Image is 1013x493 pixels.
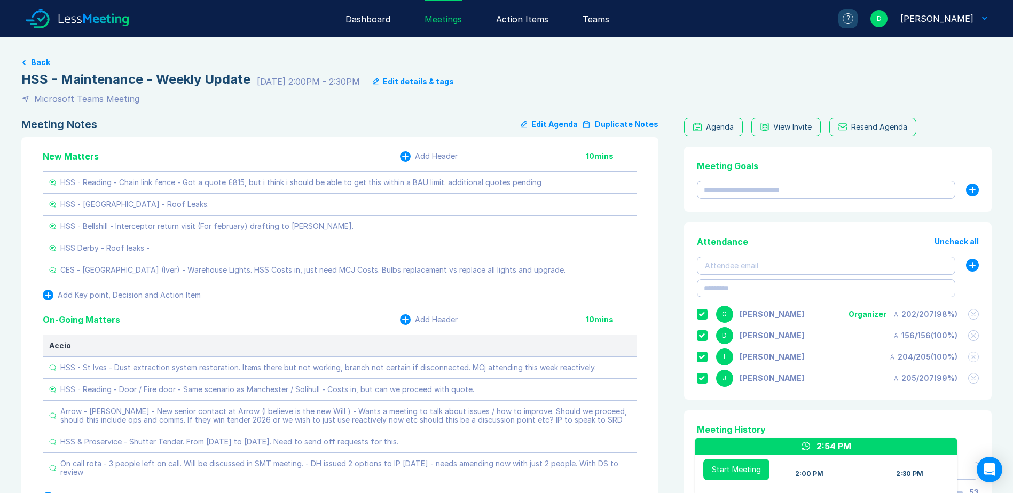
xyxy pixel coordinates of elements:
button: Add Header [400,151,458,162]
div: 2:30 PM [896,470,923,478]
div: 204 / 205 ( 100 %) [889,353,957,361]
div: 2:54 PM [816,440,851,452]
div: HSS Derby - Roof leaks - [60,244,150,252]
button: Add Header [400,314,458,325]
div: Gemma White [740,310,804,319]
div: David Hayter [740,331,804,340]
div: Jonny Welbourn [740,374,804,383]
button: Duplicate Notes [582,118,658,131]
button: View Invite [751,118,821,136]
div: 156 / 156 ( 100 %) [893,331,957,340]
div: David Hayter [900,12,973,25]
button: Edit Agenda [521,118,578,131]
div: Meeting Goals [697,160,979,172]
div: HSS - Bellshill - Interceptor return visit (For february) drafting to [PERSON_NAME]. [60,222,354,230]
div: HSS - St Ives - Dust extraction system restoration. Items there but not working, branch not certa... [60,363,596,372]
div: Meeting Notes [21,118,97,131]
div: Add Key point, Decision and Action Item [58,291,201,299]
a: Agenda [684,118,743,136]
div: Attendance [697,235,748,248]
div: HSS - Reading - Door / Fire door - Same scenario as Manchester / Solihull - Costs in, but can we ... [60,385,474,394]
div: On call rota - 3 people left on call. Will be discussed in SMT meeting. - DH issued 2 options to ... [60,459,631,476]
div: HSS & Proservice - Shutter Tender. From [DATE] to [DATE]. Need to send off requests for this. [60,438,398,446]
button: Edit details & tags [373,77,454,86]
div: I [716,348,733,365]
div: View Invite [773,123,812,131]
div: 10 mins [586,315,637,324]
div: ? [843,13,853,24]
a: ? [826,9,858,28]
div: CES - [GEOGRAPHIC_DATA] (Iver) - Warehouse Lights. HSS Costs in, just need MCJ Costs. Bulbs repla... [60,266,566,274]
div: Accio [49,341,631,350]
div: Edit details & tags [383,77,454,86]
div: 205 / 207 ( 99 %) [893,374,957,383]
div: Open Intercom Messenger [977,457,1002,482]
button: Start Meeting [703,459,769,480]
div: Arrow - [PERSON_NAME] - New senior contact at Arrow (I believe is the new Will ) - Wants a meetin... [60,407,631,424]
div: 10 mins [586,152,637,161]
div: Add Header [415,315,458,324]
div: Resend Agenda [851,123,907,131]
div: 202 / 207 ( 98 %) [893,310,957,319]
button: Uncheck all [935,237,979,246]
div: HSS - Maintenance - Weekly Update [21,71,250,88]
div: Meeting History [697,423,979,436]
div: HSS - Reading - Chain link fence - Got a quote £815, but i think i should be able to get this wit... [60,178,541,187]
div: G [716,306,733,323]
div: Organizer [849,310,886,319]
div: Microsoft Teams Meeting [34,92,139,105]
button: Add Key point, Decision and Action Item [43,290,201,300]
div: Iain Parnell [740,353,804,361]
button: Back [31,58,50,67]
a: Back [21,58,992,67]
div: On-Going Matters [43,313,120,326]
div: J [716,370,733,387]
div: D [716,327,733,344]
button: Resend Agenda [829,118,916,136]
div: Agenda [706,123,734,131]
div: New Matters [43,150,99,163]
div: D [870,10,888,27]
div: 2:00 PM [795,470,823,478]
div: Add Header [415,152,458,161]
div: [DATE] 2:00PM - 2:30PM [257,75,360,88]
div: HSS - [GEOGRAPHIC_DATA] - Roof Leaks. [60,200,209,209]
